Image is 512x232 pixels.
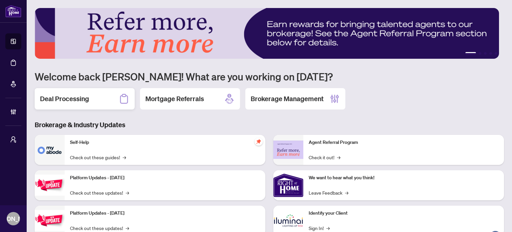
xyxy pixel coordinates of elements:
h2: Deal Processing [40,94,89,103]
span: → [126,189,129,196]
span: → [326,224,330,232]
img: Platform Updates - July 8, 2025 [35,210,65,231]
a: Sign In!→ [309,224,330,232]
span: → [123,154,126,161]
h2: Mortgage Referrals [145,94,204,103]
a: Leave Feedback→ [309,189,348,196]
h1: Welcome back [PERSON_NAME]! What are you working on [DATE]? [35,70,504,83]
a: Check it out!→ [309,154,340,161]
p: Identify your Client [309,210,499,217]
button: Open asap [485,209,505,229]
button: 2 [479,52,481,55]
button: 1 [465,52,476,55]
a: Check out these updates!→ [70,224,129,232]
a: Check out these guides!→ [70,154,126,161]
img: logo [5,5,21,17]
p: Agent Referral Program [309,139,499,146]
span: user-switch [10,136,17,143]
p: Platform Updates - [DATE] [70,210,260,217]
h3: Brokerage & Industry Updates [35,120,504,130]
span: pushpin [255,138,263,146]
span: → [345,189,348,196]
p: We want to hear what you think! [309,174,499,182]
img: Self-Help [35,135,65,165]
img: We want to hear what you think! [273,170,303,200]
button: 4 [489,52,492,55]
button: 3 [484,52,487,55]
img: Slide 0 [35,8,499,59]
img: Platform Updates - July 21, 2025 [35,175,65,196]
p: Self-Help [70,139,260,146]
p: Platform Updates - [DATE] [70,174,260,182]
a: Check out these updates!→ [70,189,129,196]
span: → [337,154,340,161]
span: → [126,224,129,232]
img: Agent Referral Program [273,141,303,159]
button: 5 [495,52,497,55]
h2: Brokerage Management [251,94,324,103]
